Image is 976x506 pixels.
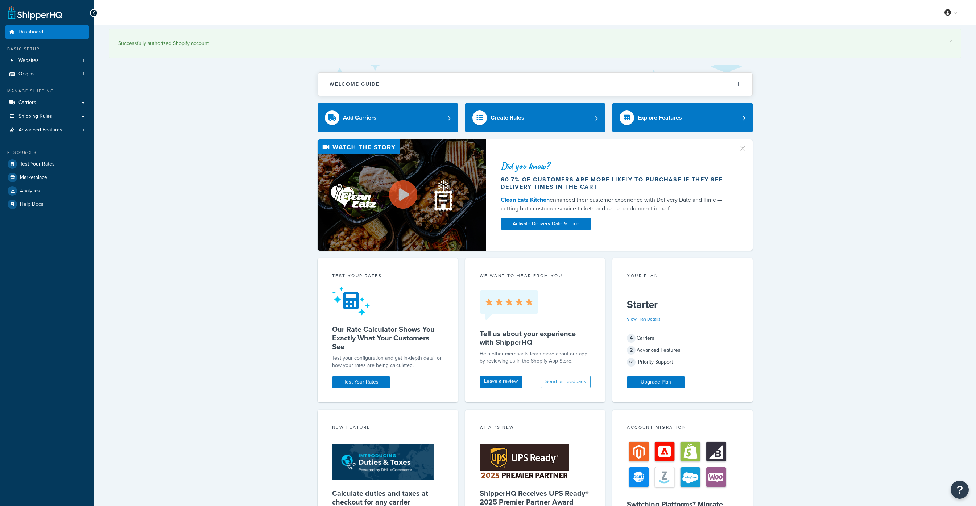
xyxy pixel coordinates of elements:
a: Dashboard [5,25,89,39]
a: Upgrade Plan [627,376,685,388]
span: Shipping Rules [18,113,52,120]
p: Help other merchants learn more about our app by reviewing us in the Shopify App Store. [480,350,591,365]
span: Dashboard [18,29,43,35]
p: we want to hear from you [480,272,591,279]
div: Priority Support [627,357,738,367]
a: Clean Eatz Kitchen [501,196,550,204]
a: Shipping Rules [5,110,89,123]
span: 2 [627,346,636,355]
a: Activate Delivery Date & Time [501,218,591,230]
a: View Plan Details [627,316,661,322]
div: 60.7% of customers are more likely to purchase if they see delivery times in the cart [501,176,730,191]
span: 1 [83,58,84,64]
div: Test your configuration and get in-depth detail on how your rates are being calculated. [332,355,443,369]
div: Create Rules [491,113,524,123]
h5: Starter [627,299,738,310]
div: enhanced their customer experience with Delivery Date and Time — cutting both customer service ti... [501,196,730,213]
a: Test Your Rates [5,158,89,171]
a: Explore Features [612,103,753,132]
div: Carriers [627,333,738,343]
span: Marketplace [20,175,47,181]
div: Advanced Features [627,345,738,355]
a: Help Docs [5,198,89,211]
div: Successfully authorized Shopify account [118,38,952,49]
li: Advanced Features [5,124,89,137]
div: Basic Setup [5,46,89,52]
span: Websites [18,58,39,64]
div: Resources [5,150,89,156]
a: Carriers [5,96,89,109]
div: Test your rates [332,272,443,281]
div: Explore Features [638,113,682,123]
span: Help Docs [20,201,44,208]
span: Advanced Features [18,127,62,133]
button: Open Resource Center [951,481,969,499]
button: Welcome Guide [318,73,752,96]
div: Account Migration [627,424,738,432]
div: Add Carriers [343,113,376,123]
span: 4 [627,334,636,343]
a: Test Your Rates [332,376,390,388]
h2: Welcome Guide [330,81,380,87]
div: What's New [480,424,591,432]
a: Marketplace [5,171,89,184]
span: Carriers [18,100,36,106]
a: Create Rules [465,103,605,132]
span: Analytics [20,188,40,194]
a: Add Carriers [318,103,458,132]
div: Your Plan [627,272,738,281]
span: 1 [83,127,84,133]
a: Origins1 [5,67,89,81]
img: Video thumbnail [318,139,486,251]
span: Origins [18,71,35,77]
a: Leave a review [480,376,522,388]
div: New Feature [332,424,443,432]
div: Did you know? [501,161,730,171]
button: Send us feedback [541,376,591,388]
span: 1 [83,71,84,77]
h5: Tell us about your experience with ShipperHQ [480,329,591,347]
a: Advanced Features1 [5,124,89,137]
a: Analytics [5,184,89,197]
div: Manage Shipping [5,88,89,94]
h5: Our Rate Calculator Shows You Exactly What Your Customers See [332,325,443,351]
a: Websites1 [5,54,89,67]
li: Origins [5,67,89,81]
a: × [949,38,952,44]
span: Test Your Rates [20,161,55,167]
li: Websites [5,54,89,67]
